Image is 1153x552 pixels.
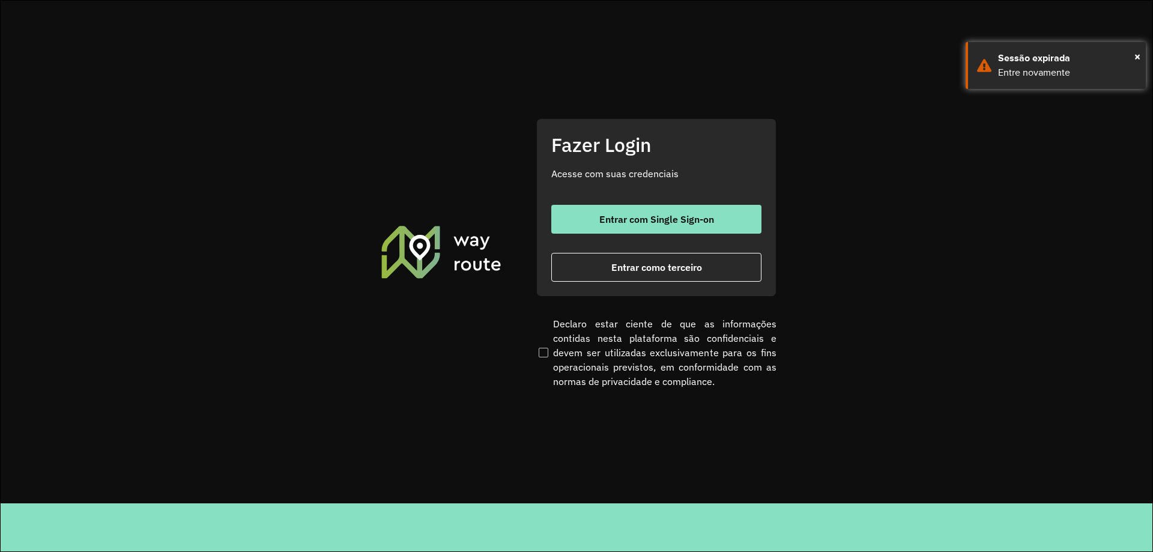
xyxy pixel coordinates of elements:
label: Declaro estar ciente de que as informações contidas nesta plataforma são confidenciais e devem se... [536,317,776,389]
button: button [551,205,761,234]
img: Roteirizador AmbevTech [380,224,503,279]
span: Entrar com Single Sign-on [599,214,714,224]
button: Close [1134,47,1140,65]
h2: Fazer Login [551,133,761,156]
span: × [1134,47,1140,65]
div: Sessão expirada [998,51,1137,65]
div: Entre novamente [998,65,1137,80]
button: button [551,253,761,282]
p: Acesse com suas credenciais [551,166,761,181]
span: Entrar como terceiro [611,262,702,272]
